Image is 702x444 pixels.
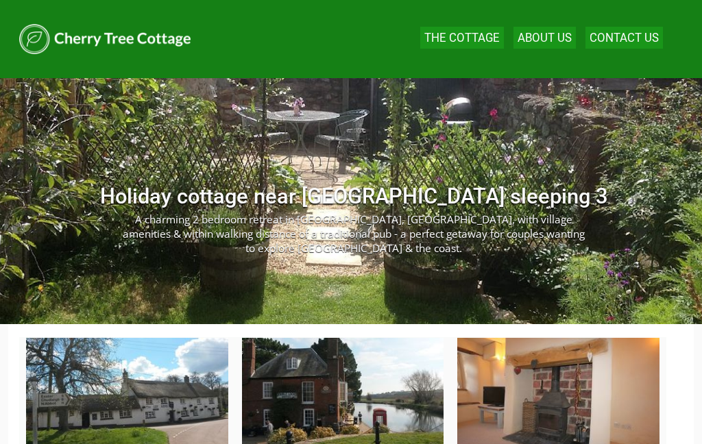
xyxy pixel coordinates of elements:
a: Contact Us [590,31,659,45]
img: Cherry Tree Cottage [19,24,191,54]
a: The Cottage [424,31,500,45]
a: About Us [518,31,572,45]
h2: Holiday cottage near [GEOGRAPHIC_DATA] sleeping 3 [19,184,688,209]
p: A charming 2 bedroom retreat in [GEOGRAPHIC_DATA], [GEOGRAPHIC_DATA], with village amenities & wi... [119,212,588,256]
